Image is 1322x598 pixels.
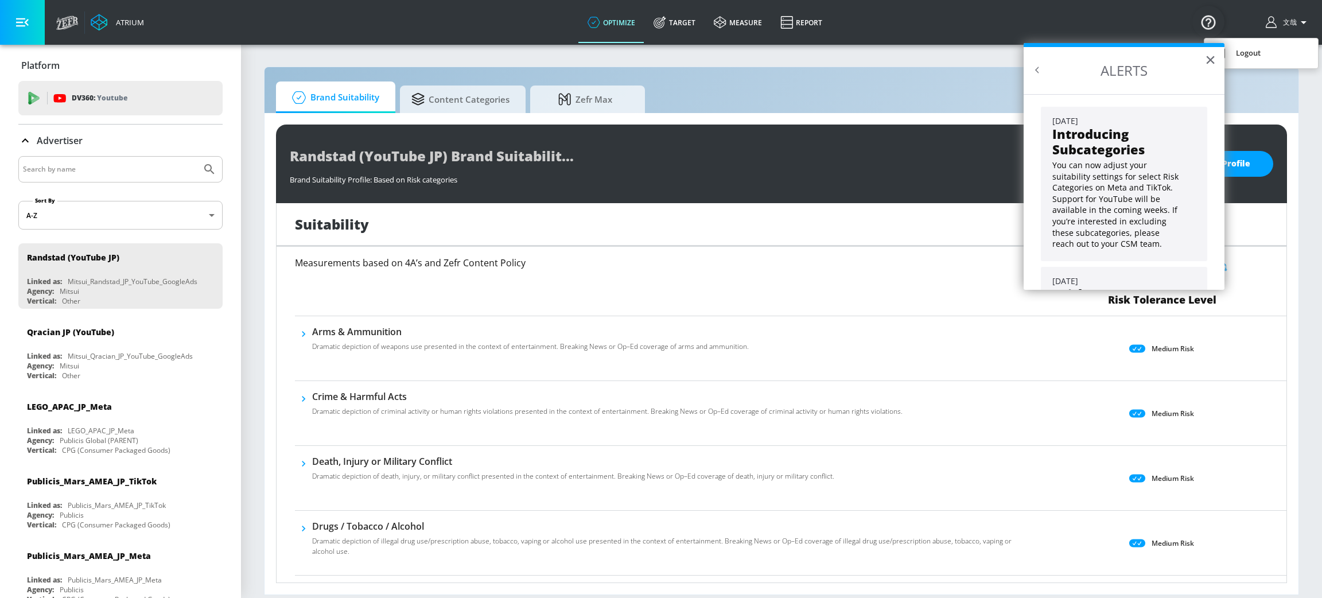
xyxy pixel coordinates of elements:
button: Close [1205,51,1216,69]
strong: Introducing Subcategories [1052,125,1145,157]
div: [DATE] [1052,275,1196,287]
button: Open Resource Center [1192,6,1224,38]
h2: ALERTS [1024,47,1224,94]
div: Logout [1213,46,1309,60]
a: Logout [1204,46,1318,60]
div: [DATE] [1052,115,1196,127]
strong: "Risky News" Youtube Setting [1052,285,1158,317]
p: You can now adjust your suitability settings for select Risk Categories on Meta and TikTok. Suppo... [1052,160,1183,250]
div: Resource Center [1024,43,1224,290]
button: Back to Resource Center Home [1032,64,1043,76]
